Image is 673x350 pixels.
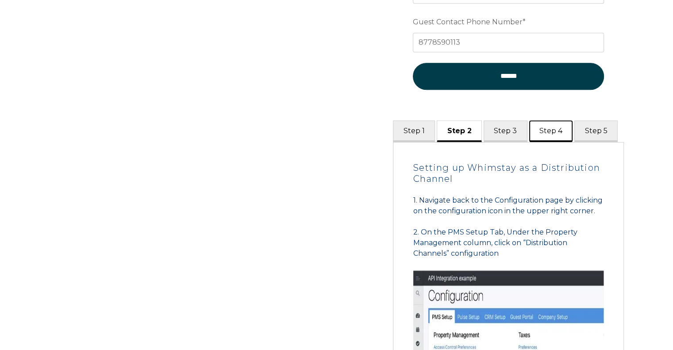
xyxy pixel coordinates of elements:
button: Step 3 [484,120,527,142]
button: Step 1 [393,120,435,142]
span: 2. On the PMS Setup Tab, Under the Property Management column, click on “Distribution Channels” c... [413,228,577,258]
button: Step 4 [529,120,573,142]
button: Step 5 [574,120,618,142]
button: Step 2 [437,120,482,142]
span: 1. Navigate back to the Configuration page by clicking on the configuration icon in the upper rig... [413,196,603,215]
span: Guest Contact Phone Number [413,15,523,29]
span: Setting up Whimstay as a Distribution Channel [413,162,600,184]
div: Tabs list [393,120,618,142]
